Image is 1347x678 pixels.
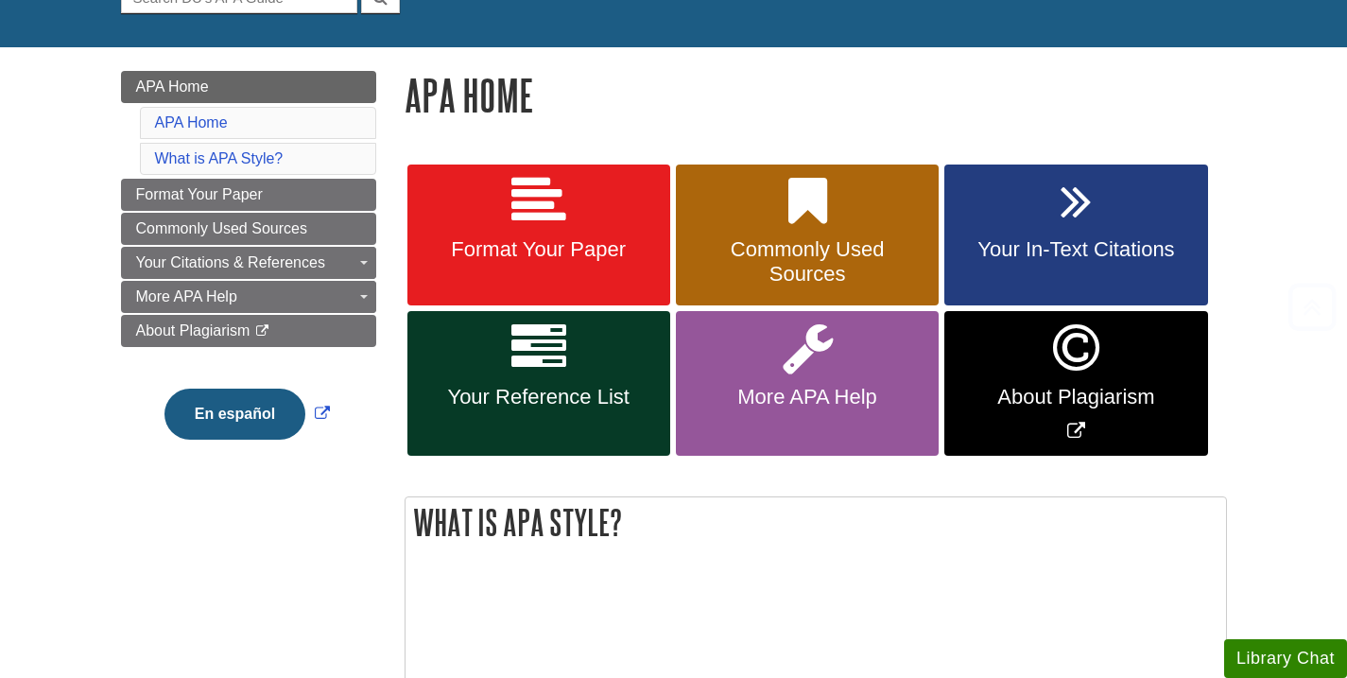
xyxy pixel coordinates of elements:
a: Format Your Paper [121,179,376,211]
a: Format Your Paper [407,165,670,306]
button: Library Chat [1224,639,1347,678]
button: En español [164,389,305,440]
a: Commonly Used Sources [676,165,939,306]
span: More APA Help [690,385,924,409]
a: Link opens in new window [160,406,335,422]
span: About Plagiarism [958,385,1193,409]
a: Your Citations & References [121,247,376,279]
span: APA Home [136,78,209,95]
span: Your In-Text Citations [958,237,1193,262]
span: More APA Help [136,288,237,304]
span: Commonly Used Sources [690,237,924,287]
a: More APA Help [121,281,376,313]
span: Your Reference List [422,385,656,409]
span: About Plagiarism [136,322,250,339]
a: More APA Help [676,311,939,456]
a: Your Reference List [407,311,670,456]
span: Format Your Paper [422,237,656,262]
a: What is APA Style? [155,150,284,166]
a: Link opens in new window [944,311,1207,456]
h1: APA Home [405,71,1227,119]
span: Format Your Paper [136,186,263,202]
a: APA Home [121,71,376,103]
i: This link opens in a new window [254,325,270,338]
a: Commonly Used Sources [121,213,376,245]
span: Your Citations & References [136,254,325,270]
a: Your In-Text Citations [944,165,1207,306]
span: Commonly Used Sources [136,220,307,236]
h2: What is APA Style? [406,497,1226,548]
div: Guide Page Menu [121,71,376,472]
a: About Plagiarism [121,315,376,347]
a: APA Home [155,114,228,130]
a: Back to Top [1282,294,1342,320]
